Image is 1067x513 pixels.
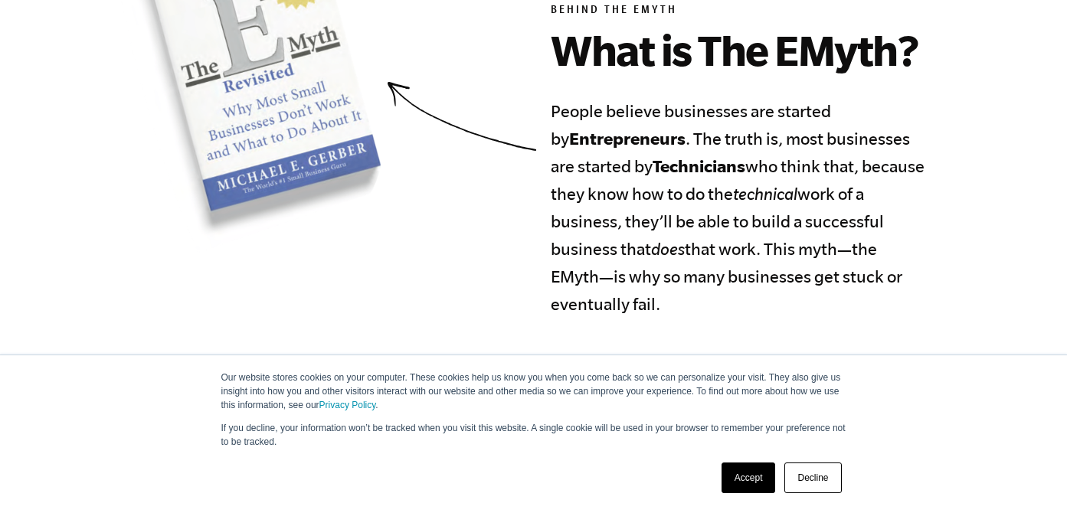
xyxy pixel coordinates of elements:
[653,156,745,175] b: Technicians
[784,462,841,493] a: Decline
[569,129,686,148] b: Entrepreneurs
[722,462,776,493] a: Accept
[221,371,846,412] p: Our website stores cookies on your computer. These cookies help us know you when you come back so...
[733,185,797,203] i: technical
[551,25,925,74] h2: What is The EMyth?
[221,421,846,449] p: If you decline, your information won’t be tracked when you visit this website. A single cookie wi...
[551,4,925,19] h6: Behind the EMyth
[319,400,376,410] a: Privacy Policy
[651,240,685,258] i: does
[551,97,925,318] h4: People believe businesses are started by . The truth is, most businesses are started by who think...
